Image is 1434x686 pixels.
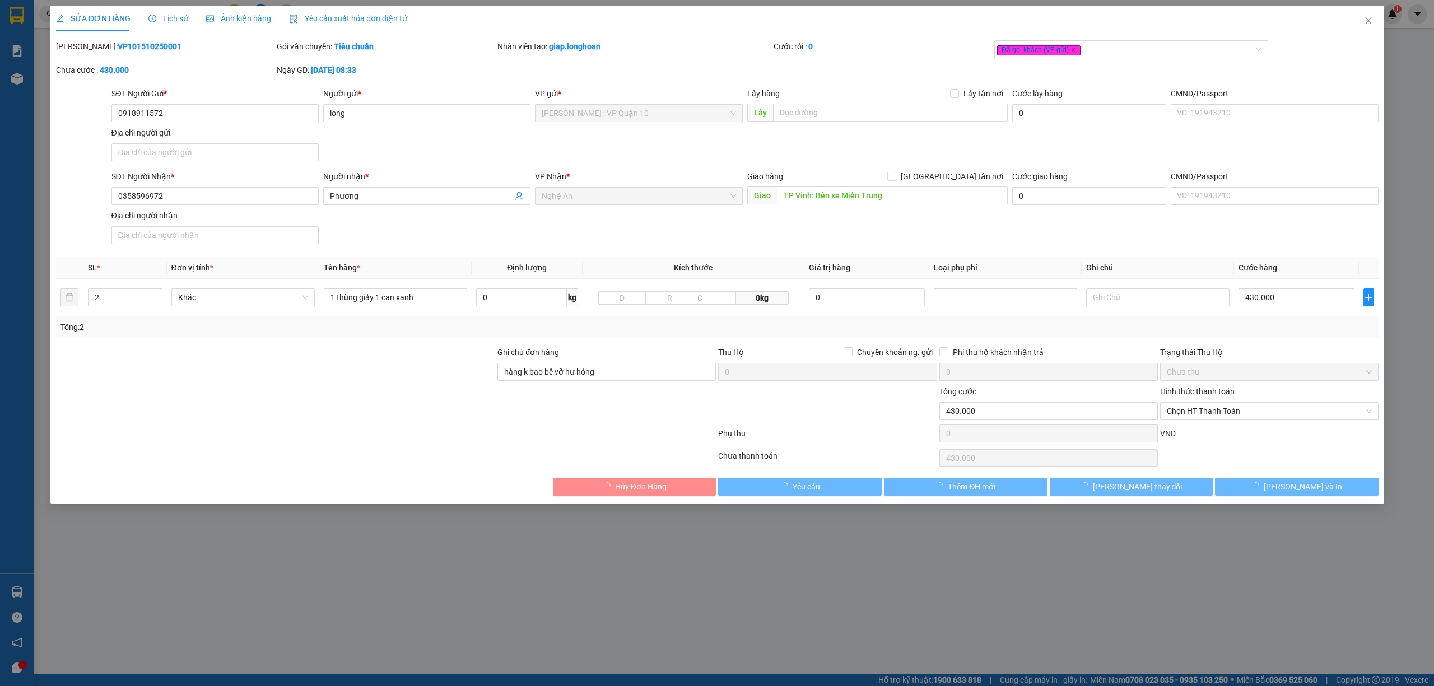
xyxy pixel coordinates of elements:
label: Cước lấy hàng [1012,89,1062,98]
span: SỬA ĐƠN HÀNG [56,14,131,23]
div: Địa chỉ người nhận [111,209,318,222]
div: Cước rồi : [774,40,992,53]
button: Thêm ĐH mới [884,478,1047,496]
label: Ghi chú đơn hàng [497,348,559,357]
b: Tiêu chuẩn [334,42,374,51]
span: picture [206,15,214,22]
span: [PERSON_NAME] thay đổi [1092,480,1182,493]
span: Tên hàng [323,263,360,272]
div: [PERSON_NAME]: [56,40,274,53]
span: Lịch sử [148,14,188,23]
span: Lấy hàng [747,89,779,98]
div: Tổng: 2 [60,321,553,333]
div: VP gửi [535,87,742,100]
img: icon [289,15,298,24]
div: Địa chỉ người gửi [111,127,318,139]
span: Giá trị hàng [808,263,850,272]
input: R [645,291,693,305]
span: Chọn HT Thanh Toán [1166,403,1371,419]
th: Ghi chú [1081,257,1233,279]
button: plus [1363,288,1374,306]
input: Cước giao hàng [1012,187,1166,205]
div: CMND/Passport [1171,87,1378,100]
span: Yêu cầu [792,480,820,493]
div: Chưa thanh toán [717,450,938,469]
b: VP101510250001 [118,42,181,51]
strong: PHIẾU DÁN LÊN HÀNG [27,5,174,20]
span: Đơn vị tính [171,263,213,272]
span: loading [1080,482,1092,490]
span: loading [1251,482,1264,490]
span: Kích thước [674,263,713,272]
strong: CSKH: [31,63,59,73]
span: user-add [515,192,524,200]
button: Close [1352,6,1384,37]
span: Giao hàng [747,172,783,181]
b: 430.000 [100,66,129,74]
span: 0109597835 [126,68,197,78]
span: Ngày in phiếu: 08:34 ngày [23,22,178,34]
span: [PHONE_NUMBER] [4,63,85,83]
button: Hủy Đơn Hàng [552,478,716,496]
div: SĐT Người Gửi [111,87,318,100]
span: loading [935,482,948,490]
div: Người gửi [323,87,530,100]
span: VP Nhận [535,172,566,181]
span: edit [56,15,64,22]
input: Ghi chú đơn hàng [497,363,716,381]
span: Lấy [747,104,772,122]
input: C [692,291,735,305]
button: Yêu cầu [718,478,882,496]
div: Nhân viên tạo: [497,40,771,53]
strong: MST: [126,68,147,78]
input: Cước lấy hàng [1012,104,1166,122]
div: Chưa cước : [56,64,274,76]
input: Dọc đường [772,104,1007,122]
span: Chuyển khoản ng. gửi [852,346,937,358]
span: clock-circle [148,15,156,22]
input: Địa chỉ của người nhận [111,226,318,244]
span: Khác [178,289,308,306]
span: [PERSON_NAME] và In [1264,480,1342,493]
div: Trạng thái Thu Hộ [1160,346,1378,358]
span: Nghệ An [542,188,735,204]
div: Người nhận [323,170,530,183]
div: Gói vận chuyển: [277,40,495,53]
span: Hủy Đơn Hàng [614,480,666,493]
button: [PERSON_NAME] thay đổi [1049,478,1213,496]
input: Dọc đường [776,186,1007,204]
button: [PERSON_NAME] và In [1215,478,1379,496]
input: Địa chỉ của người gửi [111,143,318,161]
span: Ảnh kiện hàng [206,14,271,23]
label: Hình thức thanh toán [1160,387,1234,396]
th: Loại phụ phí [929,257,1081,279]
span: Thêm ĐH mới [948,480,995,493]
span: Tổng cước [939,387,976,396]
span: close [1363,16,1372,25]
div: Phụ thu [717,427,938,447]
b: 0 [808,42,813,51]
span: Đã gọi khách (VP gửi) [997,45,1081,55]
div: Ngày GD: [277,64,495,76]
span: Giao [747,186,776,204]
span: Cước hàng [1238,263,1277,272]
span: Yêu cầu xuất hóa đơn điện tử [289,14,407,23]
span: loading [602,482,614,490]
span: VND [1160,429,1175,438]
span: close [1070,47,1075,53]
span: SL [88,263,97,272]
div: SĐT Người Nhận [111,170,318,183]
label: Cước giao hàng [1012,172,1067,181]
span: kg [567,288,578,306]
div: CMND/Passport [1171,170,1378,183]
span: Hồ Chí Minh : VP Quận 10 [542,105,735,122]
input: Ghi Chú [1086,288,1229,306]
b: giap.longhoan [549,42,600,51]
span: plus [1363,293,1373,302]
span: Chưa thu [1166,363,1371,380]
span: Phí thu hộ khách nhận trả [948,346,1047,358]
b: [DATE] 08:33 [311,66,356,74]
span: 0kg [735,291,788,305]
span: loading [780,482,792,490]
input: VD: Bàn, Ghế [323,288,467,306]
